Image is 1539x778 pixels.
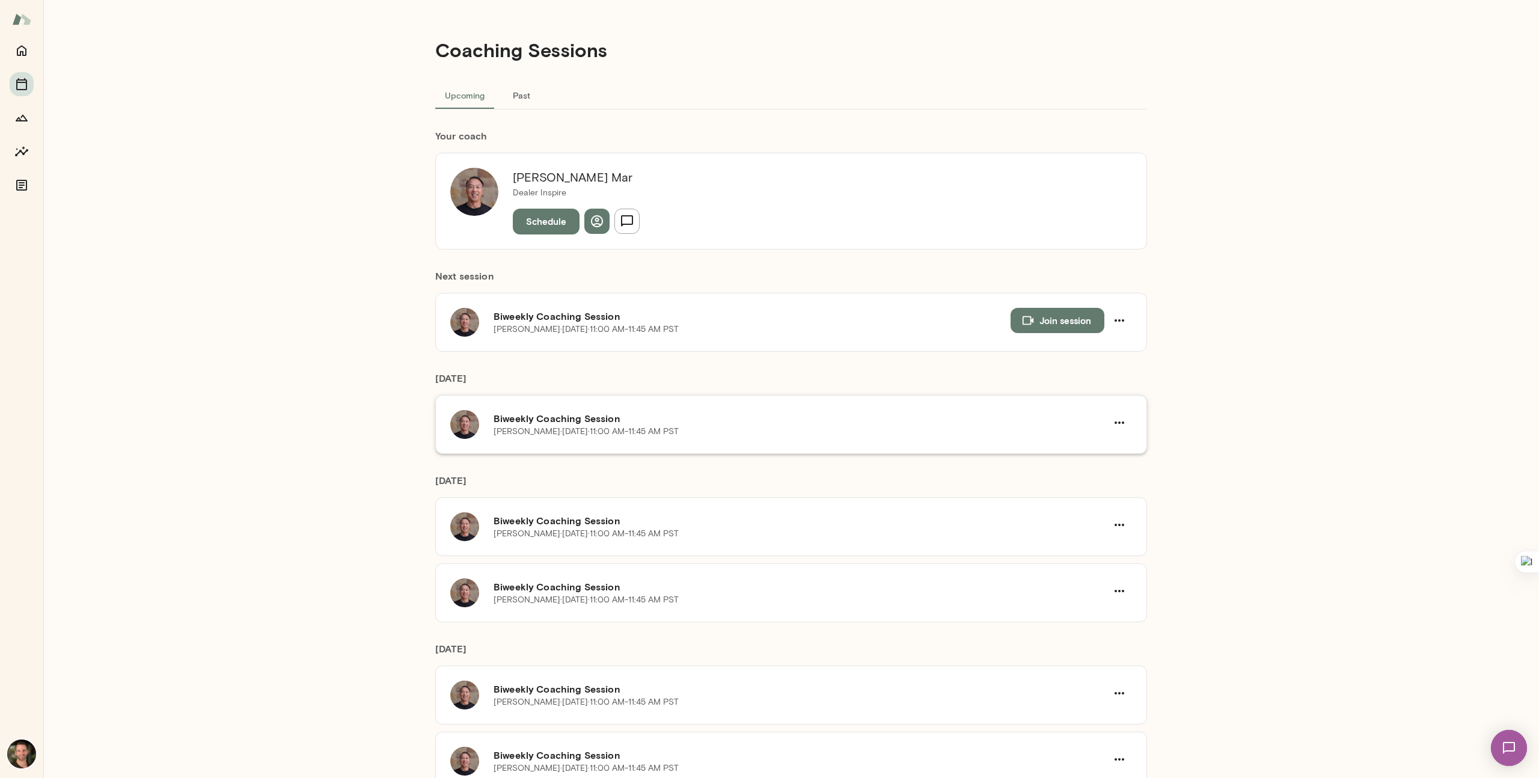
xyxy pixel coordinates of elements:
img: Mento [12,8,31,31]
p: Dealer Inspire [513,187,640,199]
h6: Biweekly Coaching Session [494,309,1011,323]
button: Join session [1011,308,1104,333]
img: Derrick Mar [450,168,498,216]
p: [PERSON_NAME] · [DATE] · 11:00 AM-11:45 AM PST [494,426,679,438]
button: Insights [10,139,34,164]
button: Home [10,38,34,63]
h6: [DATE] [435,473,1147,497]
h6: Next session [435,269,1147,293]
h6: Biweekly Coaching Session [494,411,1107,426]
h6: [DATE] [435,642,1147,666]
button: Sessions [10,72,34,96]
h4: Coaching Sessions [435,38,607,61]
p: [PERSON_NAME] · [DATE] · 11:00 AM-11:45 AM PST [494,594,679,606]
h6: Your coach [435,129,1147,143]
h6: Biweekly Coaching Session [494,513,1107,528]
button: Upcoming [435,81,494,109]
p: [PERSON_NAME] · [DATE] · 11:00 AM-11:45 AM PST [494,762,679,774]
p: [PERSON_NAME] · [DATE] · 11:00 AM-11:45 AM PST [494,528,679,540]
p: [PERSON_NAME] · [DATE] · 11:00 AM-11:45 AM PST [494,696,679,708]
h6: [PERSON_NAME] Mar [513,168,640,187]
button: Send message [614,209,640,234]
img: Bryan Eddy [7,740,36,768]
button: Growth Plan [10,106,34,130]
h6: Biweekly Coaching Session [494,748,1107,762]
button: Documents [10,173,34,197]
p: [PERSON_NAME] · [DATE] · 11:00 AM-11:45 AM PST [494,323,679,335]
button: Past [494,81,548,109]
div: basic tabs example [435,81,1147,109]
button: View profile [584,209,610,234]
h6: Biweekly Coaching Session [494,682,1107,696]
h6: Biweekly Coaching Session [494,580,1107,594]
h6: [DATE] [435,371,1147,395]
button: Schedule [513,209,580,234]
